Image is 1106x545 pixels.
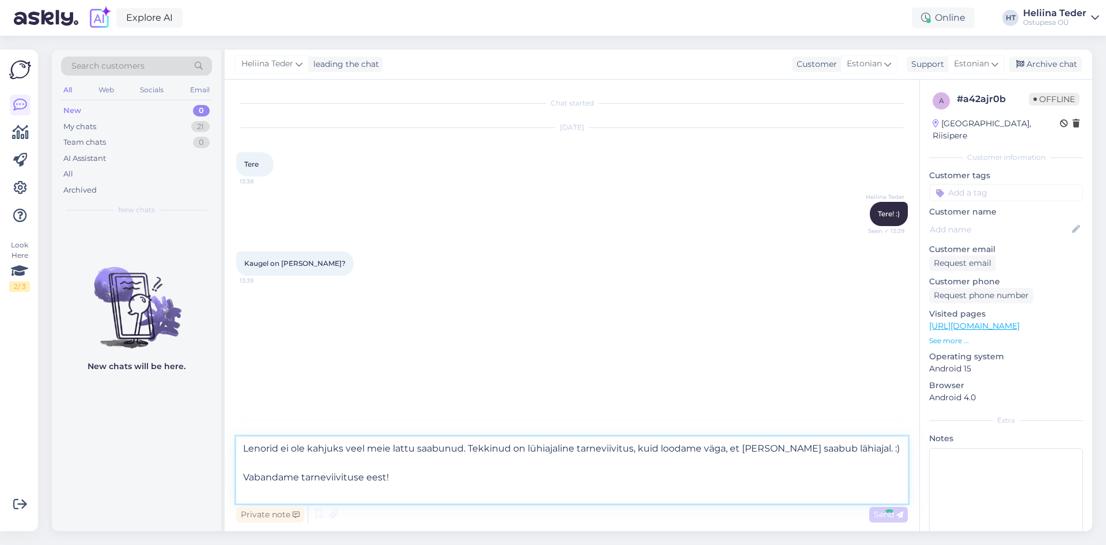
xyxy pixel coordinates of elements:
[236,122,908,133] div: [DATE]
[847,58,882,70] span: Estonian
[1023,18,1086,27] div: Ostupesa OÜ
[878,209,900,218] span: Tere! :)
[9,281,30,292] div: 2 / 3
[96,82,116,97] div: Web
[61,82,74,97] div: All
[52,246,221,350] img: No chats
[63,105,81,116] div: New
[929,152,1083,163] div: Customer information
[63,185,97,196] div: Archived
[193,105,210,116] div: 0
[929,255,996,271] div: Request email
[1029,93,1080,106] span: Offline
[71,60,145,72] span: Search customers
[912,7,975,28] div: Online
[88,360,185,373] p: New chats will be here.
[929,433,1083,445] p: Notes
[954,58,989,70] span: Estonian
[1023,9,1086,18] div: Heliina Teder
[193,137,210,148] div: 0
[929,288,1033,303] div: Request phone number
[63,121,96,133] div: My chats
[907,58,944,70] div: Support
[929,308,1083,320] p: Visited pages
[63,153,106,164] div: AI Assistant
[929,379,1083,392] p: Browser
[792,58,837,70] div: Customer
[1023,9,1099,27] a: Heliina TederOstupesa OÜ
[188,82,212,97] div: Email
[929,363,1083,375] p: Android 15
[861,227,904,235] span: Seen ✓ 13:39
[929,276,1083,288] p: Customer phone
[929,184,1083,201] input: Add a tag
[191,121,210,133] div: 21
[116,8,183,28] a: Explore AI
[929,415,1083,426] div: Extra
[118,205,155,215] span: New chats
[939,96,944,105] span: a
[929,336,1083,346] p: See more ...
[929,392,1083,404] p: Android 4.0
[929,351,1083,363] p: Operating system
[933,118,1060,142] div: [GEOGRAPHIC_DATA], Riisipere
[929,206,1083,218] p: Customer name
[240,177,283,186] span: 13:38
[240,276,283,285] span: 13:39
[138,82,166,97] div: Socials
[1002,10,1018,26] div: HT
[309,58,379,70] div: leading the chat
[929,243,1083,255] p: Customer email
[236,98,908,108] div: Chat started
[241,58,293,70] span: Heliina Teder
[861,193,904,201] span: Heliina Teder
[930,223,1070,236] input: Add name
[244,259,346,268] span: Kaugel on [PERSON_NAME]?
[929,170,1083,182] p: Customer tags
[88,6,112,30] img: explore-ai
[9,59,31,81] img: Askly Logo
[929,321,1020,331] a: [URL][DOMAIN_NAME]
[957,92,1029,106] div: # a42ajr0b
[9,240,30,292] div: Look Here
[244,160,259,168] span: Tere
[1009,57,1082,72] div: Archive chat
[63,168,73,180] div: All
[63,137,106,148] div: Team chats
